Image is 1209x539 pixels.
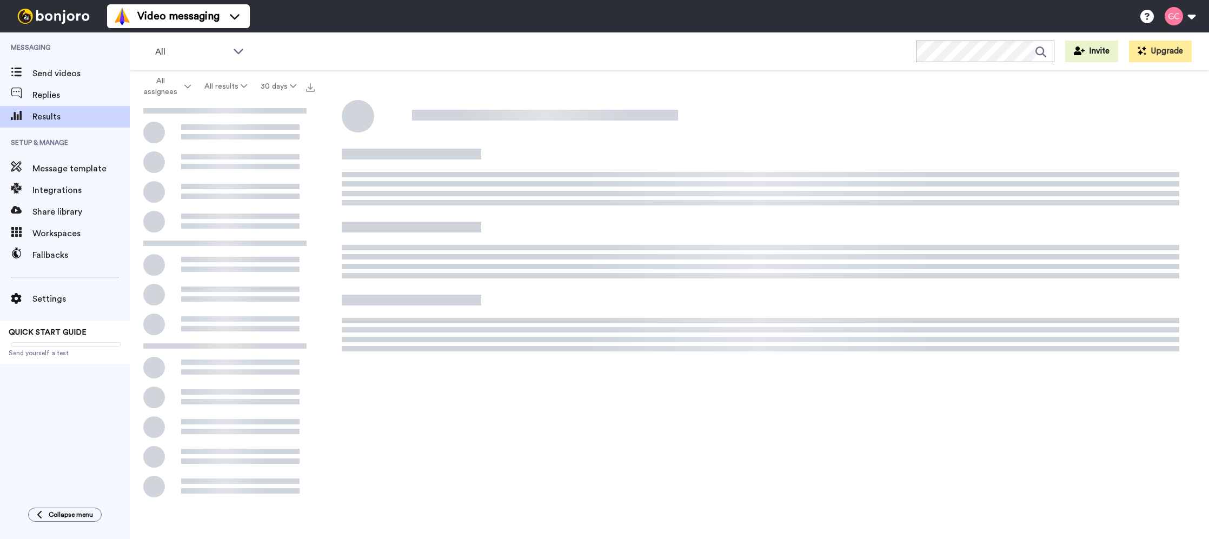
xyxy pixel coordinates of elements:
[32,67,130,80] span: Send videos
[28,508,102,522] button: Collapse menu
[32,205,130,218] span: Share library
[32,89,130,102] span: Replies
[32,162,130,175] span: Message template
[9,349,121,357] span: Send yourself a test
[32,249,130,262] span: Fallbacks
[9,329,87,336] span: QUICK START GUIDE
[32,227,130,240] span: Workspaces
[155,45,228,58] span: All
[32,184,130,197] span: Integrations
[306,83,315,92] img: export.svg
[138,76,182,97] span: All assignees
[114,8,131,25] img: vm-color.svg
[1065,41,1118,62] button: Invite
[198,77,254,96] button: All results
[137,9,220,24] span: Video messaging
[32,292,130,305] span: Settings
[32,110,130,123] span: Results
[132,71,198,102] button: All assignees
[49,510,93,519] span: Collapse menu
[13,9,94,24] img: bj-logo-header-white.svg
[254,77,303,96] button: 30 days
[303,78,318,95] button: Export all results that match these filters now.
[1129,41,1192,62] button: Upgrade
